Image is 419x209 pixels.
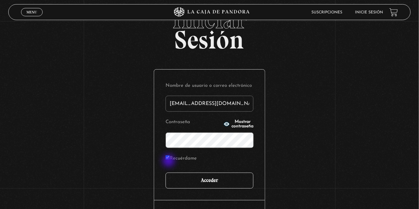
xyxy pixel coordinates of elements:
a: Suscripciones [311,11,342,14]
span: Cerrar [25,16,39,20]
a: Inicie sesión [355,11,383,14]
label: Nombre de usuario o correo electrónico [166,81,253,91]
span: Mostrar contraseña [232,120,254,129]
button: Mostrar contraseña [224,120,254,129]
input: Acceder [166,173,253,189]
a: View your shopping cart [389,8,398,17]
input: Recuérdame [166,155,170,160]
span: Iniciar [8,7,410,32]
span: Menu [26,10,37,14]
h2: Sesión [8,7,410,48]
label: Contraseña [166,117,222,127]
label: Recuérdame [166,154,197,164]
